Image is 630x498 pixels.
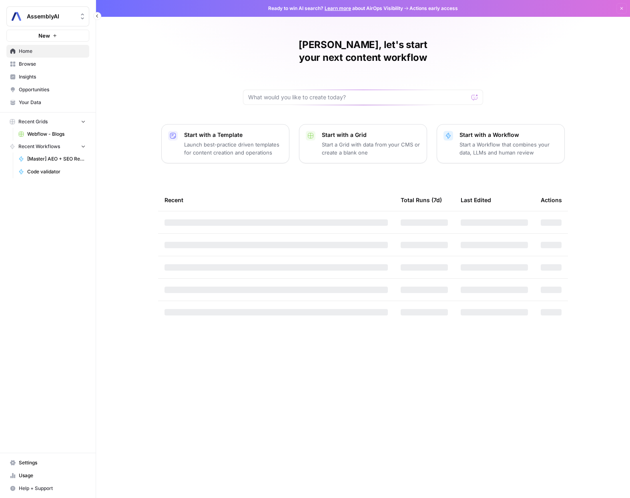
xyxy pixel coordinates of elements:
input: What would you like to create today? [248,93,468,101]
button: Workspace: AssemblyAI [6,6,89,26]
button: Start with a TemplateLaunch best-practice driven templates for content creation and operations [161,124,289,163]
span: Usage [19,472,86,479]
span: Opportunities [19,86,86,93]
span: Code validator [27,168,86,175]
span: Browse [19,60,86,68]
a: Learn more [325,5,351,11]
span: Your Data [19,99,86,106]
p: Start a Grid with data from your CMS or create a blank one [322,141,420,157]
p: Start with a Grid [322,131,420,139]
a: Opportunities [6,83,89,96]
p: Start with a Template [184,131,283,139]
a: Browse [6,58,89,70]
a: Webflow - Blogs [15,128,89,141]
div: Recent [165,189,388,211]
span: AssemblyAI [27,12,75,20]
p: Launch best-practice driven templates for content creation and operations [184,141,283,157]
span: Recent Grids [18,118,48,125]
a: Usage [6,469,89,482]
a: [Master] AEO + SEO Refresh [15,153,89,165]
p: Start a Workflow that combines your data, LLMs and human review [459,141,558,157]
img: AssemblyAI Logo [9,9,24,24]
a: Home [6,45,89,58]
a: Insights [6,70,89,83]
span: Home [19,48,86,55]
div: Last Edited [461,189,491,211]
span: New [38,32,50,40]
h1: [PERSON_NAME], let's start your next content workflow [243,38,483,64]
button: Start with a GridStart a Grid with data from your CMS or create a blank one [299,124,427,163]
span: Webflow - Blogs [27,131,86,138]
button: New [6,30,89,42]
div: Total Runs (7d) [401,189,442,211]
p: Start with a Workflow [459,131,558,139]
span: Ready to win AI search? about AirOps Visibility [268,5,403,12]
div: Actions [541,189,562,211]
a: Code validator [15,165,89,178]
a: Your Data [6,96,89,109]
span: Help + Support [19,485,86,492]
button: Help + Support [6,482,89,495]
span: [Master] AEO + SEO Refresh [27,155,86,163]
button: Recent Workflows [6,141,89,153]
span: Insights [19,73,86,80]
span: Actions early access [409,5,458,12]
span: Recent Workflows [18,143,60,150]
button: Start with a WorkflowStart a Workflow that combines your data, LLMs and human review [437,124,565,163]
span: Settings [19,459,86,466]
button: Recent Grids [6,116,89,128]
a: Settings [6,456,89,469]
